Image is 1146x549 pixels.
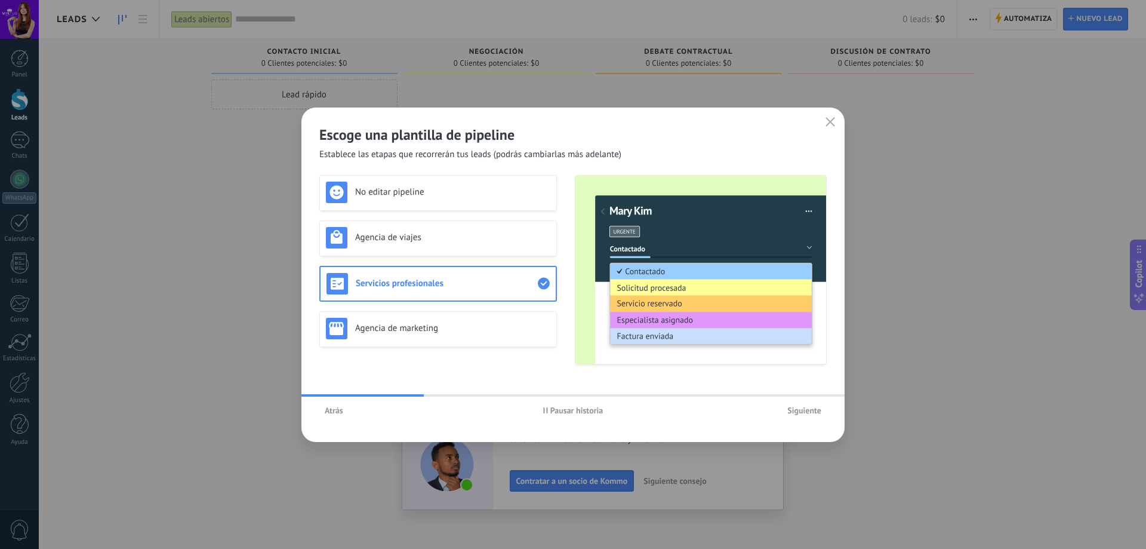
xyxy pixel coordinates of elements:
[355,186,550,198] h3: No editar pipeline
[319,125,827,144] h2: Escoge una plantilla de pipeline
[319,149,621,161] span: Establece las etapas que recorrerán tus leads (podrás cambiarlas más adelante)
[787,406,821,415] span: Siguiente
[319,401,349,419] button: Atrás
[325,406,343,415] span: Atrás
[782,401,827,419] button: Siguiente
[356,278,538,289] h3: Servicios profesionales
[355,323,550,334] h3: Agencia de marketing
[550,406,603,415] span: Pausar historia
[355,232,550,243] h3: Agencia de viajes
[538,401,609,419] button: Pausar historia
